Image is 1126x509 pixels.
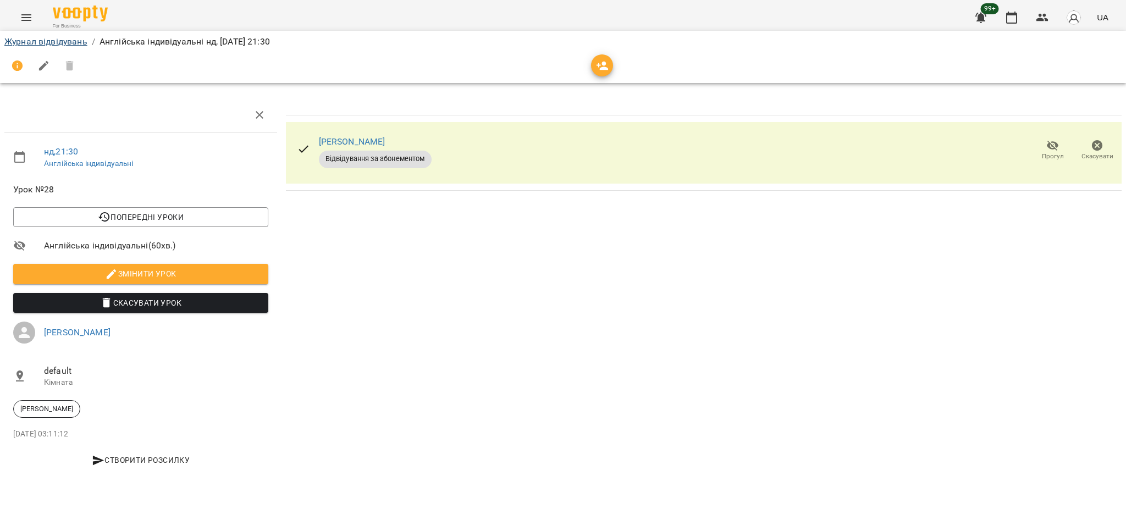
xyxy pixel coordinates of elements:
a: [PERSON_NAME] [319,136,385,147]
a: Англійська індивідуальні [44,159,134,168]
img: avatar_s.png [1066,10,1081,25]
span: [PERSON_NAME] [14,404,80,414]
span: For Business [53,23,108,30]
button: Прогул [1030,135,1075,166]
span: Попередні уроки [22,211,260,224]
li: / [92,35,95,48]
p: [DATE] 03:11:12 [13,429,268,440]
button: Змінити урок [13,264,268,284]
span: UA [1097,12,1108,23]
span: Урок №28 [13,183,268,196]
button: UA [1092,7,1113,27]
span: default [44,364,268,378]
span: Скасувати Урок [22,296,260,309]
a: нд , 21:30 [44,146,78,157]
button: Створити розсилку [13,450,268,470]
span: Англійська індивідуальні ( 60 хв. ) [44,239,268,252]
button: Menu [13,4,40,31]
span: Створити розсилку [18,453,264,467]
button: Скасувати Урок [13,293,268,313]
span: Прогул [1042,152,1064,161]
span: 99+ [981,3,999,14]
div: [PERSON_NAME] [13,400,80,418]
img: Voopty Logo [53,5,108,21]
a: Журнал відвідувань [4,36,87,47]
button: Попередні уроки [13,207,268,227]
p: Англійська індивідуальні нд, [DATE] 21:30 [100,35,270,48]
span: Змінити урок [22,267,260,280]
span: Відвідування за абонементом [319,154,432,164]
p: Кімната [44,377,268,388]
nav: breadcrumb [4,35,1122,48]
span: Скасувати [1081,152,1113,161]
a: [PERSON_NAME] [44,327,111,338]
button: Скасувати [1075,135,1119,166]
